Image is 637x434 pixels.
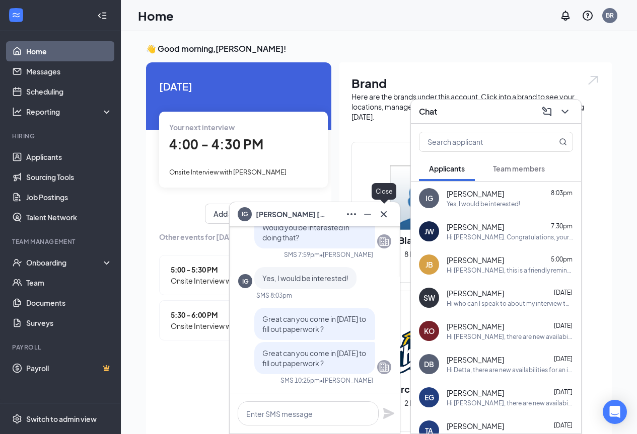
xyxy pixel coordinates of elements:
button: ChevronDown [557,104,573,120]
div: Onboarding [26,257,104,268]
div: IG [242,277,249,286]
div: EG [424,392,434,402]
span: Great can you come in [DATE] to fill out paperwork ? [262,314,366,333]
span: 5:00 - 5:30 PM [171,264,298,275]
div: Switch to admin view [26,414,97,424]
svg: Plane [383,407,395,419]
span: Team members [493,164,545,173]
div: Hiring [12,132,110,140]
span: • [PERSON_NAME] [320,376,373,385]
div: JB [426,259,433,270]
a: Applicants [26,147,112,167]
span: [PERSON_NAME] [447,421,504,431]
div: KO [424,326,435,336]
div: Hi [PERSON_NAME], there are new availabilities for an interview. This is a reminder to schedule y... [447,399,573,407]
div: Hi [PERSON_NAME]. Congratulations, your onsite interview with [PERSON_NAME] for Team member at [S... [447,233,573,241]
div: Reporting [26,107,113,117]
div: Team Management [12,237,110,246]
div: Hi who can I speak to about my interview to see if I got the job [447,299,573,308]
span: [PERSON_NAME] [PERSON_NAME] [256,209,326,220]
a: Documents [26,293,112,313]
h1: Brand [351,74,600,92]
span: [PERSON_NAME] [447,288,504,298]
a: Surveys [26,313,112,333]
button: Minimize [360,206,376,222]
a: Team [26,273,112,293]
a: Talent Network [26,207,112,227]
span: [DATE] [159,78,318,94]
div: DB [424,359,434,369]
a: Scheduling [26,81,112,102]
span: [DATE] [554,289,573,296]
svg: Collapse [97,11,107,21]
a: Job Postings [26,187,112,207]
span: Great can you come in [DATE] to fill out paperwork ? [262,349,366,368]
span: [DATE] [554,355,573,363]
svg: Analysis [12,107,22,117]
div: Payroll [12,343,110,352]
svg: Company [378,361,390,373]
span: 5:00pm [551,255,573,263]
div: JW [424,226,434,236]
span: [PERSON_NAME] [447,255,504,265]
a: Messages [26,61,112,81]
span: 4:00 - 4:30 PM [169,136,263,152]
svg: Settings [12,414,22,424]
div: SMS 8:03pm [256,291,292,300]
div: Open Intercom Messenger [603,400,627,424]
input: Search applicant [419,132,539,151]
h1: Home [138,7,174,24]
span: Applicants [429,164,465,173]
div: Hi [PERSON_NAME], there are new availabilities for an interview. This is a reminder to schedule y... [447,332,573,341]
div: BR [606,11,614,20]
div: Yes, I would be interested! [447,200,520,208]
svg: ComposeMessage [541,106,553,118]
svg: Ellipses [345,208,358,220]
svg: WorkstreamLogo [11,10,21,20]
svg: Minimize [362,208,374,220]
div: SW [423,293,435,303]
button: Add availability [205,204,272,224]
h3: Chat [419,106,437,117]
span: 8:03pm [551,189,573,197]
span: 8 locations [404,248,440,259]
div: Here are the brands under this account. Click into a brand to see your locations, managers, job p... [351,92,600,122]
a: Sourcing Tools [26,167,112,187]
div: Hi [PERSON_NAME], this is a friendly reminder. Your interview with [PERSON_NAME] for Team member ... [447,266,573,275]
span: [PERSON_NAME] [447,189,504,199]
svg: Company [378,235,390,247]
button: ComposeMessage [539,104,555,120]
button: Ellipses [343,206,360,222]
div: SMS 7:59pm [284,250,320,259]
div: Close [372,183,396,200]
span: Other events for [DATE] [159,231,318,242]
svg: Notifications [559,10,572,22]
span: [DATE] [554,322,573,329]
span: 7:30pm [551,222,573,230]
span: • [PERSON_NAME] [320,250,373,259]
svg: MagnifyingGlass [559,138,567,146]
span: Onsite Interview with [PERSON_NAME] [171,320,298,331]
svg: Cross [378,208,390,220]
span: 5:30 - 6:00 PM [171,309,298,320]
div: Hi Detta, there are new availabilities for an interview. This is a reminder to schedule your inte... [447,366,573,374]
button: Cross [376,206,392,222]
span: [DATE] [554,421,573,429]
svg: UserCheck [12,257,22,268]
h3: 👋 Good morning, [PERSON_NAME] ! [146,43,612,54]
span: Yes, I would be interested! [262,274,348,283]
span: Your next interview [169,123,235,132]
span: [PERSON_NAME] [447,355,504,365]
span: [PERSON_NAME] [447,388,504,398]
span: 2 locations [404,397,440,408]
img: open.6027fd2a22e1237b5b06.svg [587,74,600,86]
span: Onsite Interview with [PERSON_NAME] [171,275,298,286]
img: Blaze Pizza [390,165,454,230]
a: Home [26,41,112,61]
span: Onsite Interview with [PERSON_NAME] [169,168,287,176]
svg: QuestionInfo [582,10,594,22]
a: PayrollCrown [26,358,112,378]
span: [DATE] [554,388,573,396]
div: IG [426,193,433,203]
